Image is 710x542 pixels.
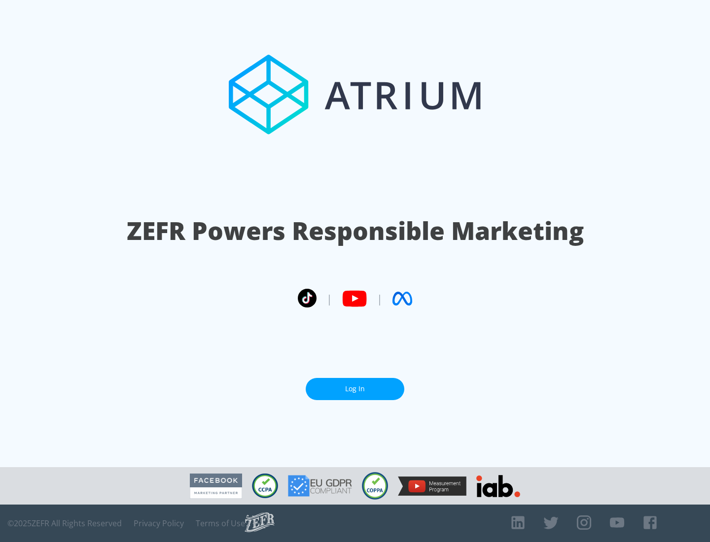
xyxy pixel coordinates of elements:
a: Privacy Policy [134,518,184,528]
img: COPPA Compliant [362,472,388,500]
img: YouTube Measurement Program [398,476,466,496]
img: GDPR Compliant [288,475,352,497]
h1: ZEFR Powers Responsible Marketing [127,214,584,248]
span: © 2025 ZEFR All Rights Reserved [7,518,122,528]
span: | [326,291,332,306]
img: Facebook Marketing Partner [190,474,242,499]
img: CCPA Compliant [252,474,278,498]
a: Terms of Use [196,518,245,528]
span: | [377,291,383,306]
a: Log In [306,378,404,400]
img: IAB [476,475,520,497]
